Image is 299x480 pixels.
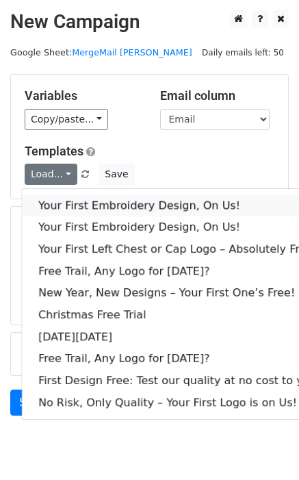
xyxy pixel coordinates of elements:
[25,109,108,130] a: Copy/paste...
[25,164,77,185] a: Load...
[231,414,299,480] iframe: Chat Widget
[99,164,134,185] button: Save
[160,88,275,103] h5: Email column
[10,47,192,58] small: Google Sheet:
[197,45,289,60] span: Daily emails left: 50
[25,144,83,158] a: Templates
[10,390,55,416] a: Send
[10,10,289,34] h2: New Campaign
[25,88,140,103] h5: Variables
[197,47,289,58] a: Daily emails left: 50
[72,47,192,58] a: MergeMail [PERSON_NAME]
